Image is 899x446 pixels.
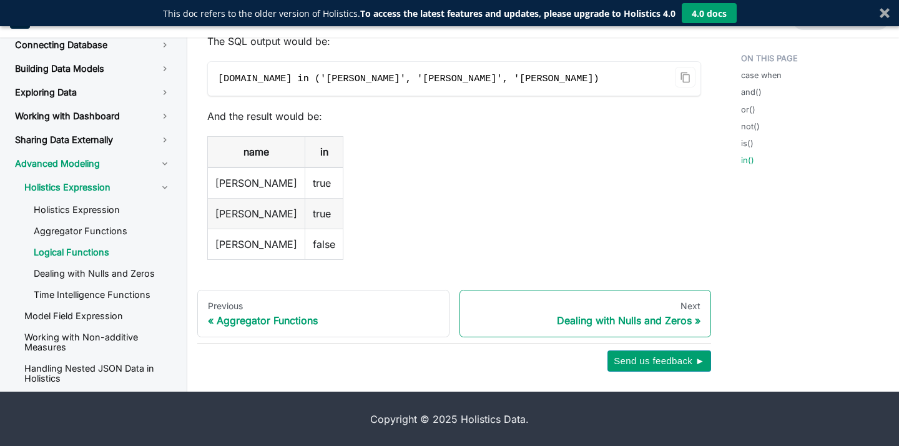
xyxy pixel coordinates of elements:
[218,73,599,84] span: [DOMAIN_NAME] in ('[PERSON_NAME]', '[PERSON_NAME]', '[PERSON_NAME])
[741,137,754,149] a: is()
[607,350,711,372] button: Send us feedback ►
[470,300,701,312] div: Next
[163,7,675,20] p: This doc refers to the older version of Holistics.
[208,167,305,199] td: [PERSON_NAME]
[208,300,439,312] div: Previous
[614,353,705,369] span: Send us feedback ►
[305,137,343,168] th: in
[24,243,181,262] a: Logical Functions
[14,328,181,357] a: Working with Non-additive Measures
[5,82,181,103] a: Exploring Data
[741,86,762,98] a: and()
[197,290,449,337] a: PreviousAggregator Functions
[470,314,701,327] div: Dealing with Nulls and Zeros
[14,390,181,409] a: How Holistics Handles Joins
[24,264,181,283] a: Dealing with Nulls and Zeros
[305,199,343,229] td: true
[5,129,181,151] a: Sharing Data Externally
[47,412,852,427] div: Copyright © 2025 Holistics Data.
[14,177,181,198] a: Holistics Expression
[208,199,305,229] td: [PERSON_NAME]
[5,106,181,127] a: Working with Dashboard
[305,167,343,199] td: true
[741,104,755,116] a: or()
[5,58,181,79] a: Building Data Models
[5,153,181,174] a: Advanced Modeling
[459,290,712,337] a: NextDealing with Nulls and Zeros
[741,121,760,132] a: not()
[675,67,695,87] button: Copy code to clipboard
[197,290,711,337] nav: Docs pages
[207,34,701,49] p: The SQL output would be:
[10,9,129,29] a: HolisticsHolistics Docs (3.0)
[14,359,181,388] a: Handling Nested JSON Data in Holistics
[305,229,343,260] td: false
[682,3,737,23] button: 4.0 docs
[208,314,439,327] div: Aggregator Functions
[741,69,782,81] a: case when
[24,201,181,219] a: Holistics Expression
[24,222,181,240] a: Aggregator Functions
[208,229,305,260] td: [PERSON_NAME]
[741,154,754,166] a: in()
[5,34,181,56] a: Connecting Database
[24,285,181,304] a: Time Intelligence Functions
[163,7,675,20] div: This doc refers to the older version of Holistics.To access the latest features and updates, plea...
[207,109,701,124] p: And the result would be:
[208,137,305,168] th: name
[14,307,181,325] a: Model Field Expression
[360,7,675,19] strong: To access the latest features and updates, please upgrade to Holistics 4.0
